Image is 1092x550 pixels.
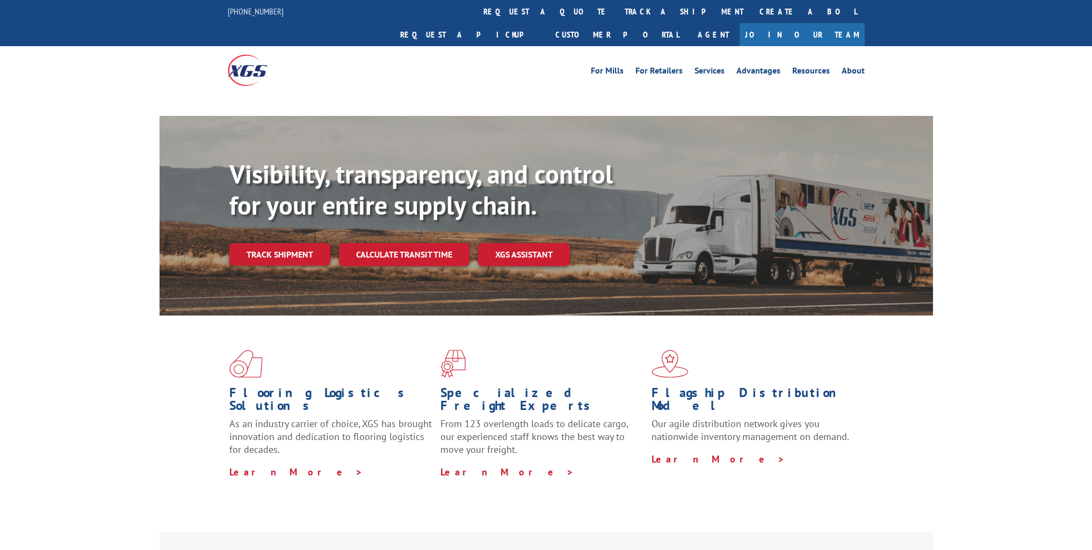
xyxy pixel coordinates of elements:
[392,23,547,46] a: Request a pickup
[339,243,469,266] a: Calculate transit time
[478,243,570,266] a: XGS ASSISTANT
[842,67,865,78] a: About
[736,67,780,78] a: Advantages
[547,23,687,46] a: Customer Portal
[652,453,785,465] a: Learn More >
[652,417,849,443] span: Our agile distribution network gives you nationwide inventory management on demand.
[792,67,830,78] a: Resources
[229,157,613,222] b: Visibility, transparency, and control for your entire supply chain.
[652,350,689,378] img: xgs-icon-flagship-distribution-model-red
[228,6,284,17] a: [PHONE_NUMBER]
[695,67,725,78] a: Services
[591,67,624,78] a: For Mills
[652,386,855,417] h1: Flagship Distribution Model
[740,23,865,46] a: Join Our Team
[687,23,740,46] a: Agent
[229,417,432,456] span: As an industry carrier of choice, XGS has brought innovation and dedication to flooring logistics...
[440,386,643,417] h1: Specialized Freight Experts
[440,350,466,378] img: xgs-icon-focused-on-flooring-red
[229,243,330,266] a: Track shipment
[229,466,363,478] a: Learn More >
[440,417,643,465] p: From 123 overlength loads to delicate cargo, our experienced staff knows the best way to move you...
[440,466,574,478] a: Learn More >
[635,67,683,78] a: For Retailers
[229,350,263,378] img: xgs-icon-total-supply-chain-intelligence-red
[229,386,432,417] h1: Flooring Logistics Solutions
